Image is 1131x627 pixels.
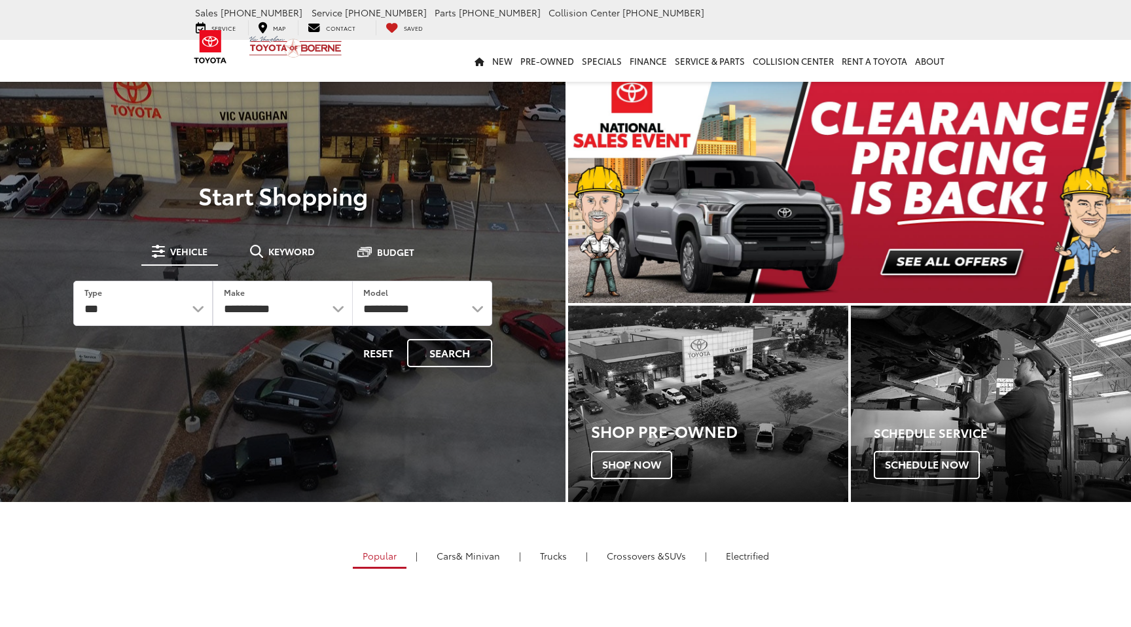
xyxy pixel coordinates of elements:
h4: Schedule Service [874,427,1131,440]
span: Shop Now [591,451,672,478]
span: [PHONE_NUMBER] [345,6,427,19]
div: Toyota [851,306,1131,502]
span: & Minivan [456,549,500,562]
img: Toyota [186,26,235,68]
label: Make [224,287,245,298]
a: Collision Center [749,40,838,82]
button: Click to view previous picture. [568,92,653,277]
span: Service [312,6,342,19]
a: Home [471,40,488,82]
a: Contact [298,20,365,35]
li: | [516,549,524,562]
span: Map [273,24,285,32]
a: Specials [578,40,626,82]
label: Model [363,287,388,298]
button: Click to view next picture. [1047,92,1131,277]
a: New [488,40,516,82]
p: Start Shopping [55,182,511,208]
li: | [412,549,421,562]
a: SUVs [597,545,696,567]
img: Vic Vaughan Toyota of Boerne [249,35,342,58]
span: Collision Center [548,6,620,19]
span: Keyword [268,247,315,256]
img: Clearance Pricing Is Back [568,65,1131,303]
a: Map [248,20,295,35]
div: Toyota [568,306,848,502]
a: Electrified [716,545,779,567]
a: Service & Parts: Opens in a new tab [671,40,749,82]
a: My Saved Vehicles [376,20,433,35]
button: Reset [352,339,404,367]
span: Vehicle [170,247,207,256]
span: Service [211,24,236,32]
a: Finance [626,40,671,82]
a: Cars [427,545,510,567]
span: Schedule Now [874,451,980,478]
div: carousel slide number 1 of 2 [568,65,1131,303]
a: Pre-Owned [516,40,578,82]
a: Service [186,20,245,35]
a: Shop Pre-Owned Shop Now [568,306,848,502]
h3: Shop Pre-Owned [591,422,848,439]
span: Saved [404,24,423,32]
a: Trucks [530,545,577,567]
li: | [583,549,591,562]
span: Budget [377,247,414,257]
span: Crossovers & [607,549,664,562]
span: [PHONE_NUMBER] [459,6,541,19]
li: | [702,549,710,562]
span: Contact [326,24,355,32]
button: Search [407,339,492,367]
a: Schedule Service Schedule Now [851,306,1131,502]
a: Rent a Toyota [838,40,911,82]
span: [PHONE_NUMBER] [622,6,704,19]
span: [PHONE_NUMBER] [221,6,302,19]
span: Parts [435,6,456,19]
a: About [911,40,948,82]
section: Carousel section with vehicle pictures - may contain disclaimers. [568,65,1131,303]
a: Popular [353,545,406,569]
span: Sales [195,6,218,19]
label: Type [84,287,102,298]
